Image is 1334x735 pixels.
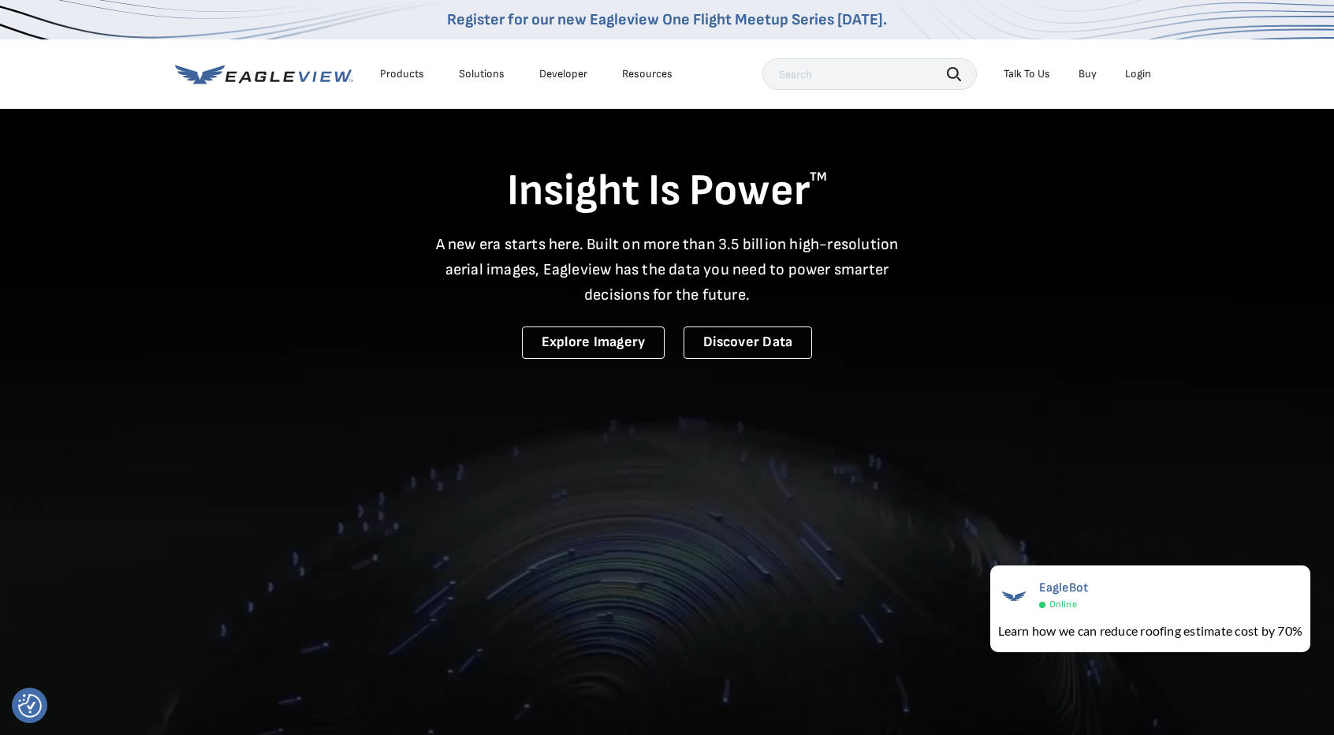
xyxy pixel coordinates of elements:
a: Developer [539,67,587,81]
div: Resources [622,67,673,81]
h1: Insight Is Power [175,164,1159,219]
img: EagleBot [998,580,1030,612]
a: Register for our new Eagleview One Flight Meetup Series [DATE]. [447,10,887,29]
button: Consent Preferences [18,694,42,718]
div: Login [1125,67,1151,81]
span: EagleBot [1039,580,1089,595]
input: Search [762,58,977,90]
a: Buy [1079,67,1097,81]
div: Products [380,67,424,81]
sup: TM [810,170,827,185]
a: Explore Imagery [522,326,665,359]
div: Learn how we can reduce roofing estimate cost by 70% [998,621,1302,640]
div: Talk To Us [1004,67,1050,81]
div: Solutions [459,67,505,81]
a: Discover Data [684,326,812,359]
img: Revisit consent button [18,694,42,718]
span: Online [1049,599,1077,610]
p: A new era starts here. Built on more than 3.5 billion high-resolution aerial images, Eagleview ha... [426,232,908,308]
